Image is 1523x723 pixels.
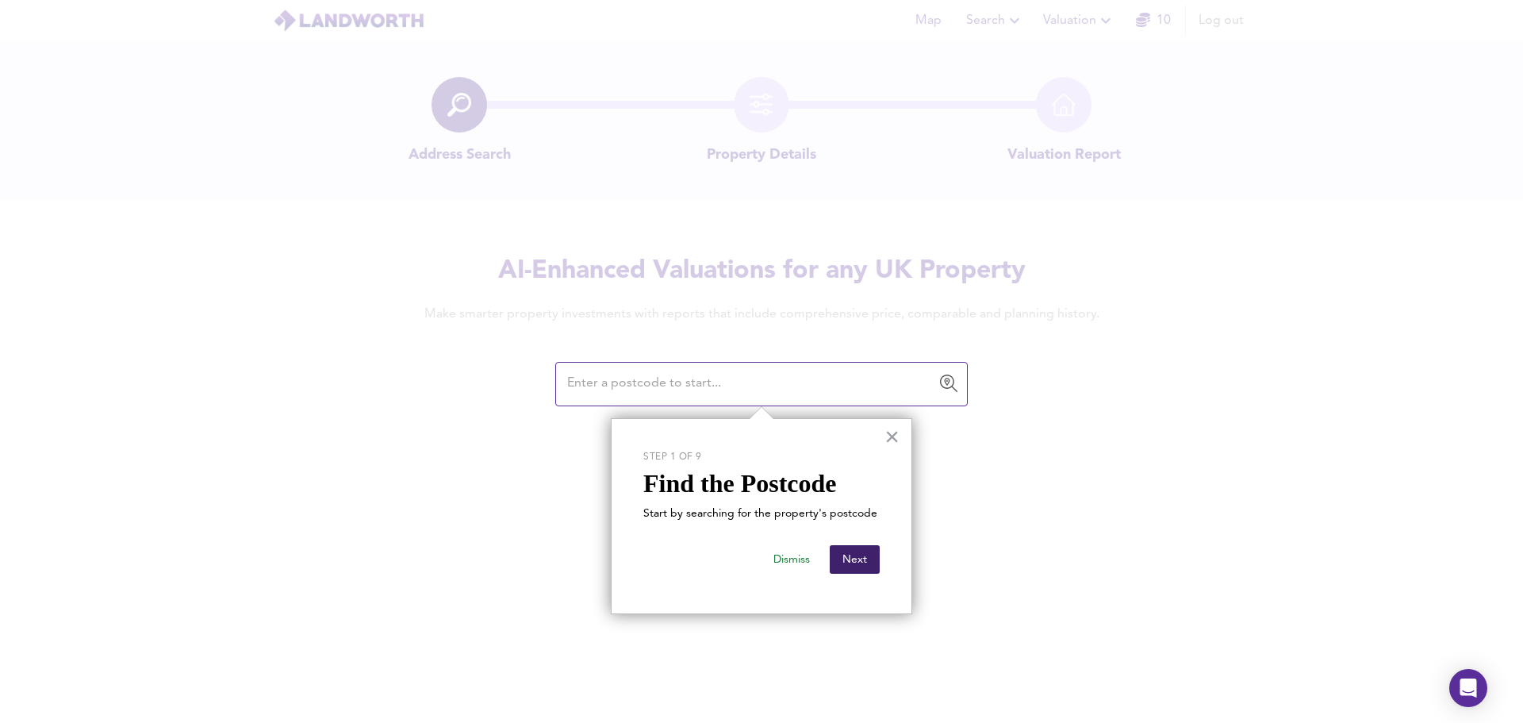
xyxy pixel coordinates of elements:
button: Next [830,545,880,574]
p: Step 1 of 9 [643,451,880,464]
button: Dismiss [761,545,823,574]
div: Open Intercom Messenger [1449,669,1487,707]
p: Find the Postcode [643,468,880,498]
p: Start by searching for the property's postcode [643,506,880,522]
input: Enter a postcode to start... [562,369,937,399]
button: Close [884,424,900,449]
